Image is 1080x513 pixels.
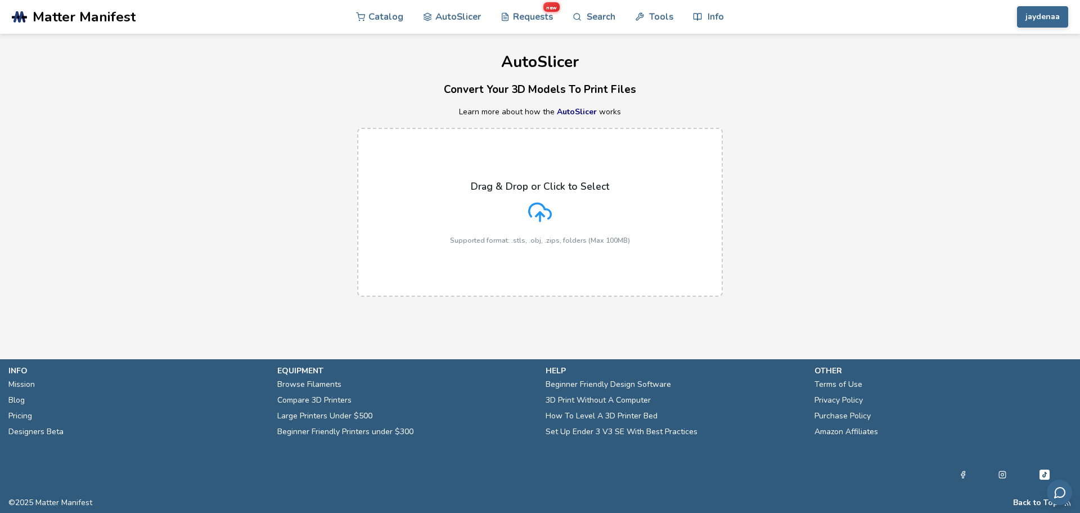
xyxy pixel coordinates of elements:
p: Supported format: .stls, .obj, .zips, folders (Max 100MB) [450,237,630,244]
a: AutoSlicer [557,106,597,117]
p: equipment [277,365,535,377]
span: Matter Manifest [33,9,136,25]
span: new [543,2,560,12]
a: Beginner Friendly Printers under $300 [277,424,413,440]
a: Privacy Policy [814,392,863,408]
a: Pricing [8,408,32,424]
p: help [546,365,803,377]
a: Designers Beta [8,424,64,440]
a: Large Printers Under $500 [277,408,372,424]
a: How To Level A 3D Printer Bed [546,408,658,424]
a: Blog [8,392,25,408]
a: Terms of Use [814,377,862,392]
button: jaydenaa [1017,6,1068,28]
p: other [814,365,1072,377]
a: Compare 3D Printers [277,392,352,408]
a: Browse Filaments [277,377,341,392]
a: Tiktok [1038,468,1051,481]
a: Facebook [959,468,967,481]
a: 3D Print Without A Computer [546,392,651,408]
button: Send feedback via email [1047,480,1072,505]
a: RSS Feed [1064,498,1072,507]
span: © 2025 Matter Manifest [8,498,92,507]
a: Mission [8,377,35,392]
a: Instagram [998,468,1006,481]
a: Beginner Friendly Design Software [546,377,671,392]
p: Drag & Drop or Click to Select [471,181,609,192]
button: Back to Top [1013,498,1058,507]
a: Amazon Affiliates [814,424,878,440]
a: Set Up Ender 3 V3 SE With Best Practices [546,424,697,440]
p: info [8,365,266,377]
a: Purchase Policy [814,408,871,424]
